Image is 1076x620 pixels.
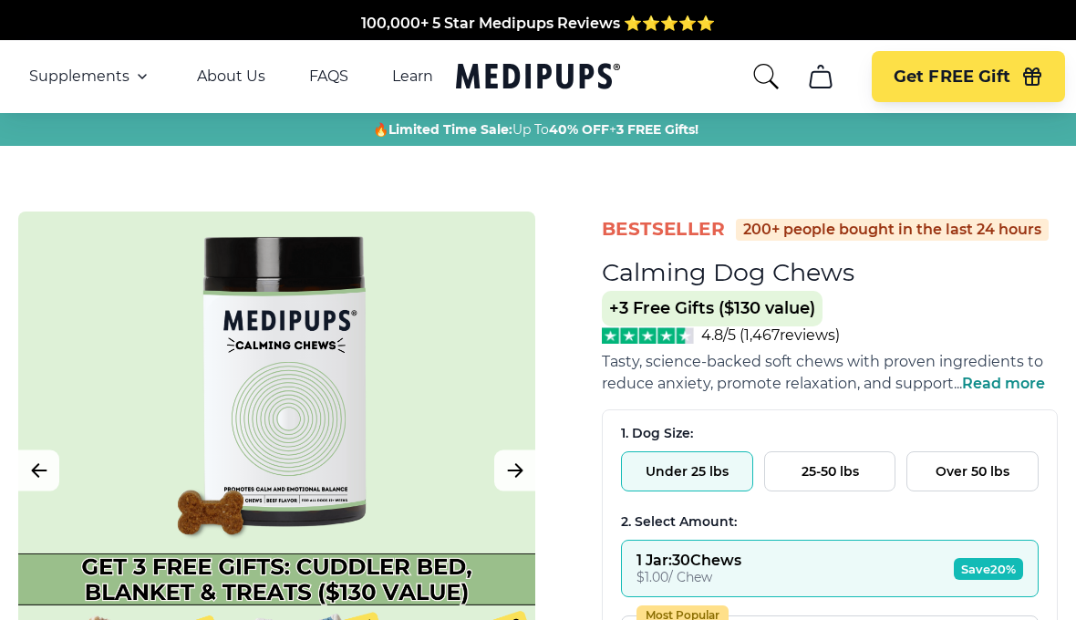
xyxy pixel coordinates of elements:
[602,353,1043,370] span: Tasty, science-backed soft chews with proven ingredients to
[636,569,741,585] div: $ 1.00 / Chew
[29,67,129,86] span: Supplements
[494,449,535,491] button: Next Image
[18,449,59,491] button: Previous Image
[962,375,1045,392] span: Read more
[29,66,153,88] button: Supplements
[621,451,753,491] button: Under 25 lbs
[751,62,781,91] button: search
[602,291,823,326] span: +3 Free Gifts ($130 value)
[764,451,896,491] button: 25-50 lbs
[361,15,715,32] span: 100,000+ 5 Star Medipups Reviews ⭐️⭐️⭐️⭐️⭐️
[736,219,1049,241] div: 200+ people bought in the last 24 hours
[954,558,1023,580] span: Save 20%
[197,67,265,86] a: About Us
[894,67,1010,88] span: Get FREE Gift
[309,67,348,86] a: FAQS
[906,451,1039,491] button: Over 50 lbs
[602,257,854,287] h1: Calming Dog Chews
[621,540,1039,597] button: 1 Jar:30Chews$1.00/ ChewSave20%
[602,327,694,344] img: Stars - 4.8
[621,513,1039,531] div: 2. Select Amount:
[456,59,620,97] a: Medipups
[373,120,698,139] span: 🔥 Up To +
[701,326,840,344] span: 4.8/5 ( 1,467 reviews)
[621,425,1039,442] div: 1. Dog Size:
[799,55,843,98] button: cart
[392,67,433,86] a: Learn
[602,217,725,242] span: BestSeller
[872,51,1065,102] button: Get FREE Gift
[602,375,954,392] span: reduce anxiety, promote relaxation, and support
[954,375,1045,392] span: ...
[636,552,741,569] div: 1 Jar : 30 Chews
